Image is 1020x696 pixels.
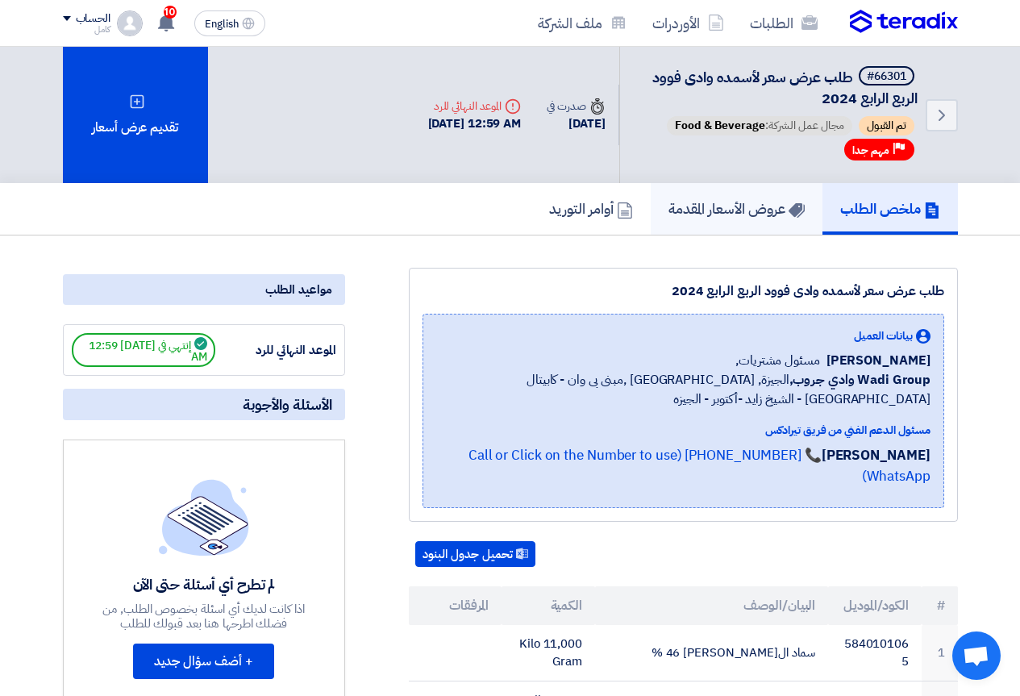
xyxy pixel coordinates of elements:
[854,327,913,344] span: بيانات العميل
[867,71,906,82] div: #66301
[922,586,958,625] th: #
[63,274,345,305] div: مواعيد الطلب
[852,143,889,158] span: مهم جدا
[531,183,651,235] a: أوامر التوريد
[652,66,918,109] span: طلب عرض سعر لأسمده وادى فوود الربع الرابع 2024
[595,625,828,681] td: سماد ال[PERSON_NAME] 46 %
[63,47,208,183] div: تقديم عرض أسعار
[502,625,595,681] td: 11,000 Kilo Gram
[668,199,805,218] h5: عروض الأسعار المقدمة
[828,586,922,625] th: الكود/الموديل
[667,116,852,135] span: مجال عمل الشركة:
[76,12,110,26] div: الحساب
[63,25,110,34] div: كامل
[639,4,737,42] a: الأوردرات
[502,586,595,625] th: الكمية
[639,66,918,108] h5: طلب عرض سعر لأسمده وادى فوود الربع الرابع 2024
[859,116,914,135] span: تم القبول
[828,625,922,681] td: 5840101065
[423,281,944,301] div: طلب عرض سعر لأسمده وادى فوود الربع الرابع 2024
[789,370,930,390] b: Wadi Group وادي جروب,
[595,586,828,625] th: البيان/الوصف
[159,479,249,555] img: empty_state_list.svg
[436,422,930,439] div: مسئول الدعم الفني من فريق تيرادكس
[215,341,336,360] div: الموعد النهائي للرد
[409,586,502,625] th: المرفقات
[850,10,958,34] img: Teradix logo
[415,541,535,567] button: تحميل جدول البنود
[436,370,930,409] span: الجيزة, [GEOGRAPHIC_DATA] ,مبنى بى وان - كابيتال [GEOGRAPHIC_DATA] - الشيخ زايد -أكتوبر - الجيزه
[468,445,930,486] a: 📞 [PHONE_NUMBER] (Call or Click on the Number to use WhatsApp)
[840,199,940,218] h5: ملخص الطلب
[194,10,265,36] button: English
[547,115,605,133] div: [DATE]
[428,115,522,133] div: [DATE] 12:59 AM
[735,351,820,370] span: مسئول مشتريات,
[822,183,958,235] a: ملخص الطلب
[86,575,322,594] div: لم تطرح أي أسئلة حتى الآن
[547,98,605,115] div: صدرت في
[675,117,765,134] span: Food & Beverage
[549,199,633,218] h5: أوامر التوريد
[86,602,322,631] div: اذا كانت لديك أي اسئلة بخصوص الطلب, من فضلك اطرحها هنا بعد قبولك للطلب
[117,10,143,36] img: profile_test.png
[243,395,332,414] span: الأسئلة والأجوبة
[737,4,831,42] a: الطلبات
[822,445,930,465] strong: [PERSON_NAME]
[428,98,522,115] div: الموعد النهائي للرد
[164,6,177,19] span: 10
[525,4,639,42] a: ملف الشركة
[72,333,215,367] span: إنتهي في [DATE] 12:59 AM
[922,625,958,681] td: 1
[205,19,239,30] span: English
[952,631,1001,680] div: Open chat
[826,351,930,370] span: [PERSON_NAME]
[651,183,822,235] a: عروض الأسعار المقدمة
[133,644,274,679] button: + أضف سؤال جديد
